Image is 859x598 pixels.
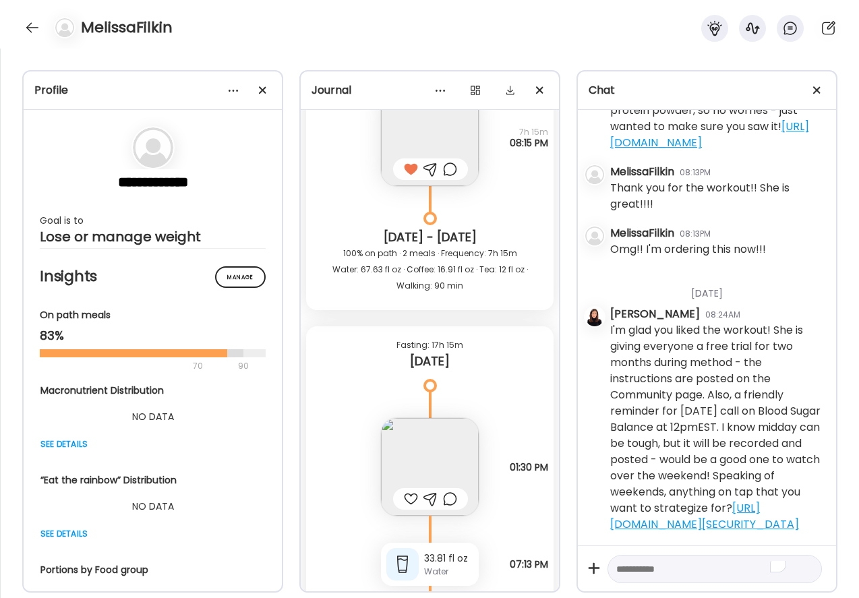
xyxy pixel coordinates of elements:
div: Water [424,566,473,578]
div: NO DATA [40,498,266,514]
div: 70 [40,358,234,374]
div: 90 [237,358,250,374]
div: Chat [589,82,825,98]
div: 33.81 fl oz [424,551,473,566]
div: MelissaFilkin [610,225,674,241]
div: Fasting: 17h 15m [317,337,543,353]
div: [DATE] [610,270,825,306]
img: avatars%2FfptQNShTjgNZWdF0DaXs92OC25j2 [585,307,604,326]
div: On path meals [40,308,266,322]
span: 07:13 PM [510,559,548,570]
div: Macronutrient Distribution [40,384,266,398]
div: 08:13PM [680,228,711,240]
div: Manage [215,266,266,288]
div: Lose or manage weight [40,229,266,245]
span: 7h 15m [510,127,548,138]
div: Profile [34,82,271,98]
span: 01:30 PM [510,462,548,473]
img: bg-avatar-default.svg [55,18,74,37]
div: Portions by Food group [40,563,266,577]
div: NO DATA [40,409,266,425]
div: Goal is to [40,212,266,229]
div: 08:24AM [705,309,740,321]
div: I'm glad you liked the workout! She is giving everyone a free trial for two months during method ... [610,322,825,533]
div: 08:13PM [680,167,711,179]
div: [DATE] [317,353,543,369]
img: bg-avatar-default.svg [585,165,604,184]
div: [PERSON_NAME] [610,306,700,322]
img: bg-avatar-default.svg [133,127,173,168]
h2: Insights [40,266,266,287]
div: 100% on path · 2 meals · Frequency: 7h 15m Water: 67.63 fl oz · Coffee: 16.91 fl oz · Tea: 12 fl ... [317,245,543,294]
div: Journal [312,82,548,98]
img: bg-avatar-default.svg [585,227,604,245]
div: [DATE] - [DATE] [317,229,543,245]
div: MelissaFilkin [610,164,674,180]
div: Thank you for the workout!! She is great!!!! [610,180,825,212]
h4: MelissaFilkin [81,17,173,38]
span: 08:15 PM [510,138,548,148]
div: Omg!! I'm ordering this now!!! [610,241,766,258]
img: images%2FaM4020AQPxe0cfd4jBQLltyMoUE3%2FEOjOm1HHY6lzEBWExRxX%2FchIQXoad8DVQwlT3b2p9_240 [381,88,479,186]
div: 83% [40,328,266,344]
img: images%2FaM4020AQPxe0cfd4jBQLltyMoUE3%2F2Tou6fL3ryQy74jHoAdJ%2FNAuipmS27DNLhxIAREzC_240 [381,418,479,516]
a: [URL][DOMAIN_NAME][SECURITY_DATA] [610,500,799,532]
a: [URL][DOMAIN_NAME] [610,119,809,150]
div: “Eat the rainbow” Distribution [40,473,266,487]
